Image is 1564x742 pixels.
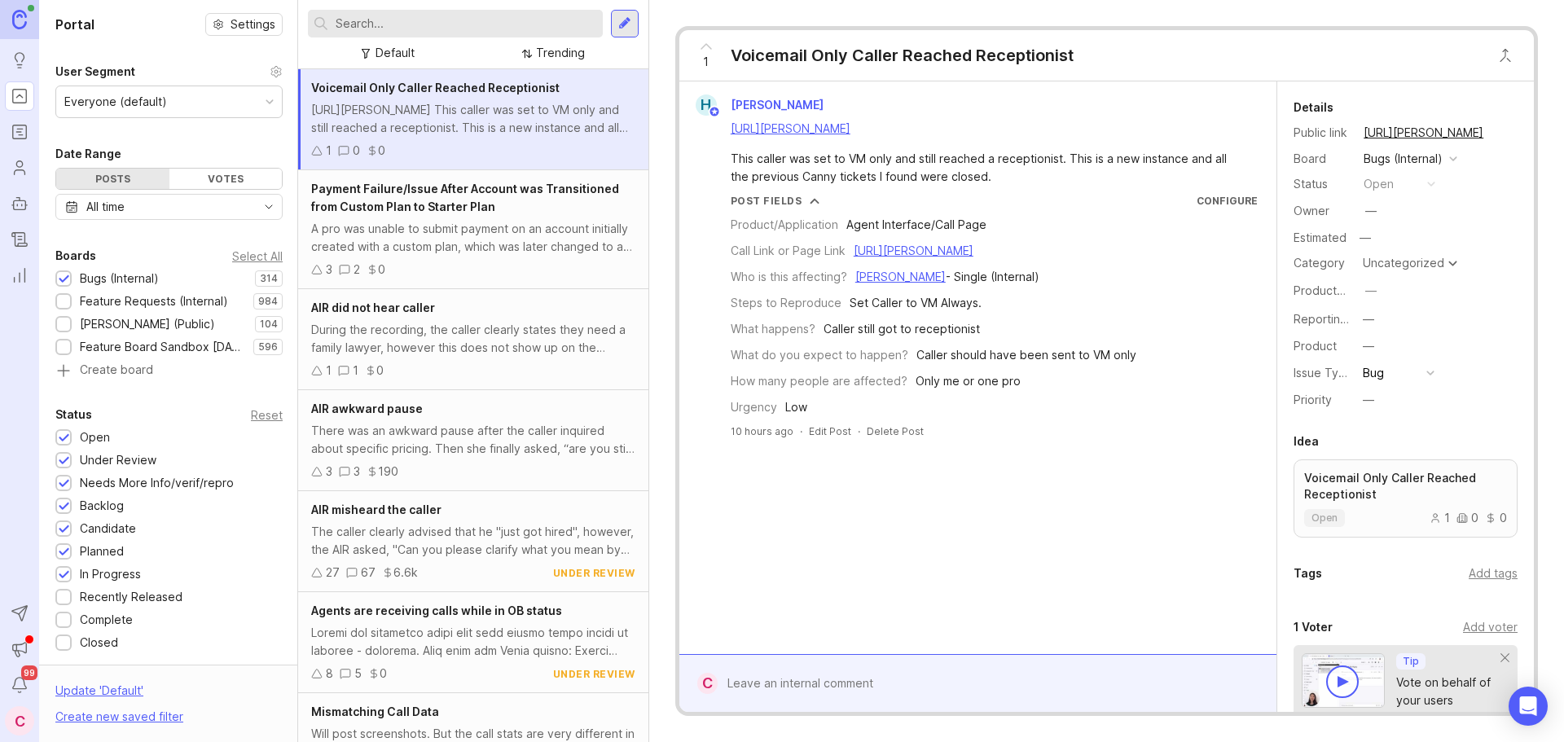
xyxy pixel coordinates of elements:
[55,62,135,81] div: User Segment
[55,15,94,34] h1: Portal
[731,194,802,208] div: Post Fields
[1294,150,1351,168] div: Board
[353,142,360,160] div: 0
[1302,653,1385,708] img: video-thumbnail-vote-d41b83416815613422e2ca741bf692cc.jpg
[378,261,385,279] div: 0
[311,301,435,314] span: AIR did not hear caller
[708,106,720,118] img: member badge
[86,198,125,216] div: All time
[5,261,34,290] a: Reporting
[1463,618,1518,636] div: Add voter
[311,101,635,137] div: [URL][PERSON_NAME] This caller was set to VM only and still reached a receptionist. This is a new...
[12,10,27,29] img: Canny Home
[1396,674,1501,709] div: Vote on behalf of your users
[1294,254,1351,272] div: Category
[232,252,283,261] div: Select All
[5,225,34,254] a: Changelog
[731,121,850,135] a: [URL][PERSON_NAME]
[260,272,278,285] p: 314
[553,566,635,580] div: under review
[354,665,362,683] div: 5
[311,81,560,94] span: Voicemail Only Caller Reached Receptionist
[298,592,648,693] a: Agents are receiving calls while in OB statusLoremi dol sitametco adipi elit sedd eiusmo tempo in...
[378,463,398,481] div: 190
[80,542,124,560] div: Planned
[696,94,717,116] div: H
[5,706,34,735] div: C
[380,665,387,683] div: 0
[1359,122,1488,143] a: [URL][PERSON_NAME]
[1294,366,1353,380] label: Issue Type
[1355,227,1376,248] div: —
[1294,312,1381,326] label: Reporting Team
[80,292,228,310] div: Feature Requests (Internal)
[731,194,820,208] button: Post Fields
[311,604,562,617] span: Agents are receiving calls while in OB status
[1364,150,1443,168] div: Bugs (Internal)
[258,340,278,353] p: 596
[376,362,384,380] div: 0
[1456,512,1478,524] div: 0
[205,13,283,36] button: Settings
[80,634,118,652] div: Closed
[55,682,143,708] div: Update ' Default '
[731,398,777,416] div: Urgency
[5,634,34,664] button: Announcements
[311,182,619,213] span: Payment Failure/Issue After Account was Transitioned from Custom Plan to Starter Plan
[731,424,793,438] a: 10 hours ago
[854,244,973,257] a: [URL][PERSON_NAME]
[1489,39,1522,72] button: Close button
[1294,202,1351,220] div: Owner
[1311,511,1338,525] span: open
[353,362,358,380] div: 1
[1294,283,1380,297] label: ProductboardID
[800,424,802,438] div: ·
[1365,202,1377,220] div: —
[311,503,442,516] span: AIR misheard the caller
[867,424,924,438] div: Delete Post
[731,294,841,312] div: Steps to Reproduce
[311,624,635,660] div: Loremi dol sitametco adipi elit sedd eiusmo tempo incidi ut laboree - dolorema. Aliq enim adm Ven...
[731,346,908,364] div: What do you expect to happen?
[326,142,332,160] div: 1
[5,81,34,111] a: Portal
[1403,655,1419,668] p: Tip
[1363,257,1444,269] div: Uncategorized
[80,451,156,469] div: Under Review
[1485,512,1507,524] div: 0
[1294,564,1322,583] div: Tags
[5,670,34,700] button: Notifications
[56,169,169,189] div: Posts
[731,268,847,286] div: Who is this affecting?
[80,270,159,288] div: Bugs (Internal)
[169,169,283,189] div: Votes
[80,315,215,333] div: [PERSON_NAME] (Public)
[731,150,1244,186] div: This caller was set to VM only and still reached a receptionist. This is a new instance and all t...
[536,44,585,62] div: Trending
[231,16,275,33] span: Settings
[1294,175,1351,193] div: Status
[298,69,648,170] a: Voicemail Only Caller Reached Receptionist[URL][PERSON_NAME] This caller was set to VM only and s...
[1294,98,1333,117] div: Details
[80,565,141,583] div: In Progress
[809,424,851,438] div: Edit Post
[311,402,423,415] span: AIR awkward pause
[80,338,245,356] div: Feature Board Sandbox [DATE]
[260,318,278,331] p: 104
[846,216,986,234] div: Agent Interface/Call Page
[376,44,415,62] div: Default
[251,411,283,419] div: Reset
[1294,339,1337,353] label: Product
[703,53,709,71] span: 1
[55,405,92,424] div: Status
[1197,195,1258,207] a: Configure
[336,15,596,33] input: Search...
[361,564,376,582] div: 67
[5,117,34,147] a: Roadmaps
[1364,175,1394,193] div: open
[1294,432,1319,451] div: Idea
[5,599,34,628] button: Send to Autopilot
[55,364,283,379] a: Create board
[850,294,982,312] div: Set Caller to VM Always.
